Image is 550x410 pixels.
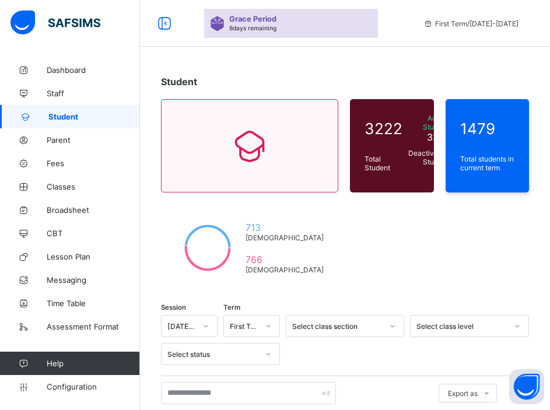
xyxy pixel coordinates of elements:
span: Total students in current term [460,155,515,172]
span: Staff [47,89,140,98]
span: 3221 [427,131,449,143]
div: First Term [230,322,258,331]
span: Fees [47,159,140,168]
span: Classes [47,182,140,191]
span: Parent [47,135,140,145]
span: Deactivated Student [408,149,449,166]
span: [DEMOGRAPHIC_DATA] [246,233,324,242]
div: Select status [167,350,258,359]
span: Assessment Format [47,322,140,331]
span: CBT [47,229,140,238]
img: safsims [10,10,100,35]
span: 3222 [365,120,402,138]
span: Term [223,303,240,311]
span: Help [47,359,139,368]
span: Lesson Plan [47,252,140,261]
span: 766 [246,254,324,265]
span: Student [48,112,140,121]
div: [DATE]-[DATE] [167,322,196,331]
span: Session [161,303,186,311]
span: Active Student [408,114,449,131]
span: Time Table [47,299,140,308]
span: Messaging [47,275,140,285]
span: Student [161,76,197,87]
div: Total Student [362,152,405,175]
span: [DEMOGRAPHIC_DATA] [246,265,324,274]
span: Export as [448,389,478,398]
span: 8 days remaining [229,24,276,31]
span: Grace Period [229,15,276,23]
span: Broadsheet [47,205,140,215]
span: Dashboard [47,65,140,75]
span: Configuration [47,382,139,391]
img: sticker-purple.71386a28dfed39d6af7621340158ba97.svg [210,16,225,31]
div: Select class section [292,322,383,331]
div: Select class level [416,322,507,331]
span: 1479 [460,120,515,138]
span: session/term information [423,19,519,28]
span: 713 [246,222,324,233]
button: Open asap [509,369,544,404]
